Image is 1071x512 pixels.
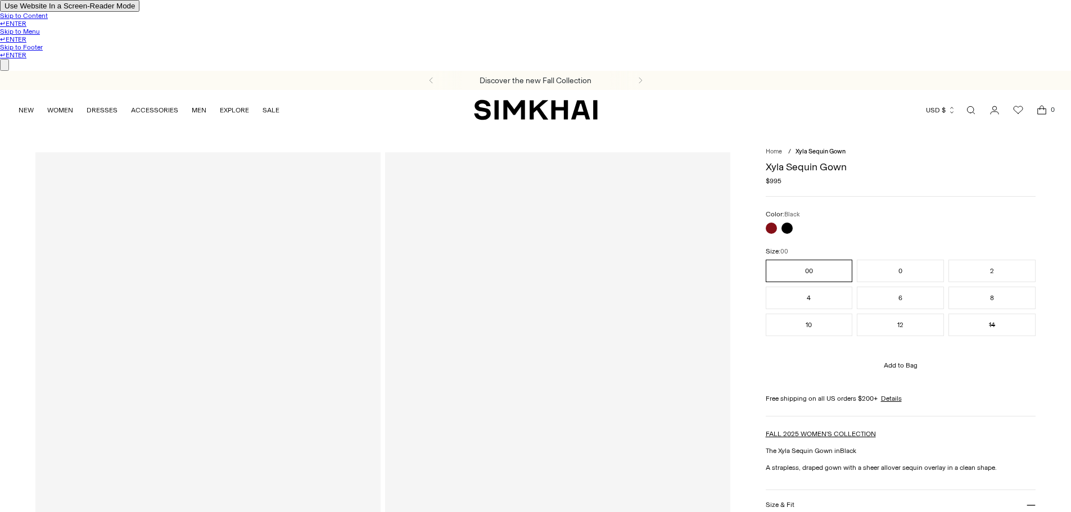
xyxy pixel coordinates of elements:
span: Xyla Sequin Gown [796,148,846,155]
h3: Size & Fit [766,501,794,509]
button: Add to Bag [766,352,1036,379]
button: 12 [857,314,944,336]
button: 2 [948,260,1036,282]
button: 0 [857,260,944,282]
a: MEN [192,98,206,123]
div: Free shipping on all US orders $200+ [766,395,1036,402]
a: Open search modal [960,99,982,121]
a: FALL 2025 WOMEN'S COLLECTION [766,430,876,438]
a: Details [881,395,902,402]
a: Open cart modal [1031,99,1053,121]
label: Size: [766,247,788,255]
span: 00 [780,248,788,255]
a: ACCESSORIES [131,98,178,123]
button: 10 [766,314,853,336]
button: 8 [948,287,1036,309]
button: 14 [948,314,1036,336]
nav: breadcrumbs [766,148,1036,155]
a: EXPLORE [220,98,249,123]
strong: Black [840,447,856,455]
button: USD $ [926,98,956,123]
a: Home [766,148,782,155]
p: The Xyla Sequin Gown in [766,447,1036,455]
a: NEW [19,98,34,123]
span: Black [784,211,800,218]
label: Color: [766,210,800,218]
span: $995 [766,177,781,185]
button: 6 [857,287,944,309]
span: Add to Bag [884,361,918,369]
p: A strapless, draped gown with a sheer allover sequin overlay in a clean shape. [766,464,1036,472]
button: 00 [766,260,853,282]
button: 4 [766,287,853,309]
a: SIMKHAI [474,99,598,121]
a: SALE [263,98,279,123]
a: DRESSES [87,98,118,123]
a: Discover the new Fall Collection [480,76,591,85]
a: Go to the account page [983,99,1006,121]
div: / [788,148,791,155]
a: Wishlist [1007,99,1029,121]
span: 0 [1047,105,1058,115]
a: WOMEN [47,98,73,123]
h1: Xyla Sequin Gown [766,162,1036,172]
